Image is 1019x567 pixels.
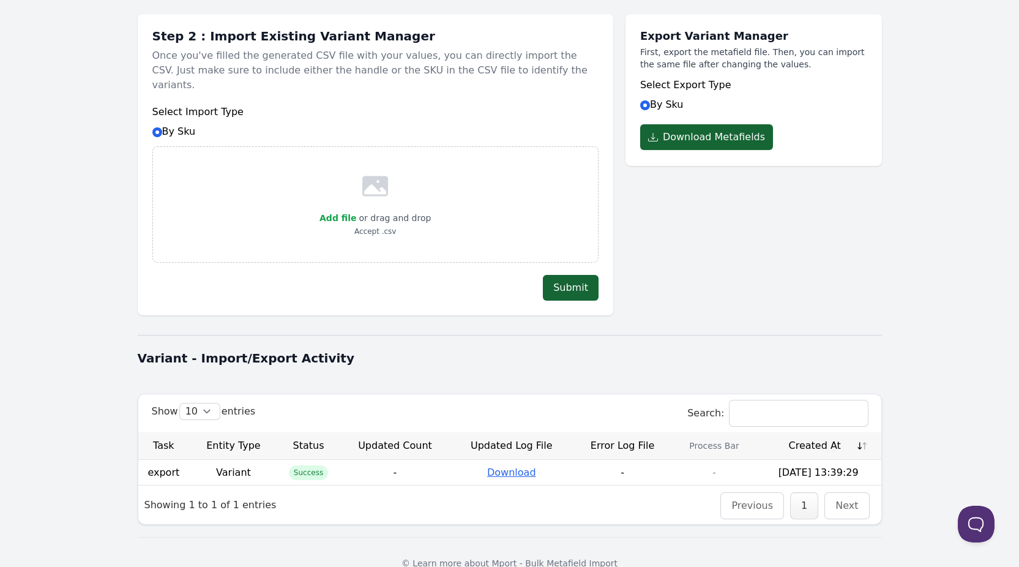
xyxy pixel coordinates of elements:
[138,350,882,367] h1: Variant - Import/Export Activity
[289,465,328,480] span: Success
[138,460,190,485] td: export
[152,43,599,97] p: Once you've filled the generated CSV file with your values, you can directly import the CSV. Just...
[640,124,773,150] button: Download Metafields
[487,467,536,478] a: Download
[958,506,995,543] iframe: Toggle Customer Support
[152,405,256,417] label: Show entries
[152,105,599,119] h6: Select Import Type
[687,407,867,419] label: Search:
[189,460,277,485] td: Variant
[543,275,599,301] button: Submit
[640,46,867,70] p: First, export the metafield file. Then, you can import the same file after changing the values.
[319,225,431,238] p: Accept .csv
[756,460,881,485] td: [DATE] 13:39:29
[801,500,807,511] a: 1
[756,432,881,460] th: Created At: activate to sort column ascending
[673,460,756,485] td: -
[180,404,220,419] select: Showentries
[640,29,867,43] h1: Export Variant Manager
[319,213,356,223] span: Add file
[152,105,599,139] div: By Sku
[138,489,283,520] div: Showing 1 to 1 of 1 entries
[394,467,397,478] span: -
[152,29,599,43] h1: Step 2 : Import Existing Variant Manager
[640,78,867,112] div: By Sku
[356,211,431,225] p: or drag and drop
[835,500,858,511] a: Next
[730,400,868,426] input: Search:
[731,500,773,511] a: Previous
[640,78,867,92] h6: Select Export Type
[621,467,624,478] span: -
